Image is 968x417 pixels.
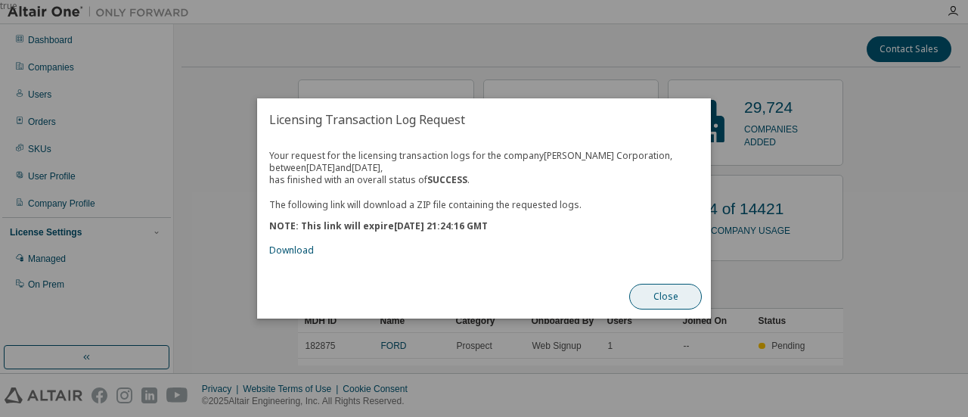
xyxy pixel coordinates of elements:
[269,150,699,257] div: Your request for the licensing transaction logs for the company [PERSON_NAME] Corporation , betwe...
[427,173,467,186] b: SUCCESS
[269,198,699,211] p: The following link will download a ZIP file containing the requested logs.
[269,244,314,257] a: Download
[269,219,488,232] b: NOTE: This link will expire [DATE] 21:24:16 GMT
[257,98,711,141] h2: Licensing Transaction Log Request
[629,284,702,310] button: Close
